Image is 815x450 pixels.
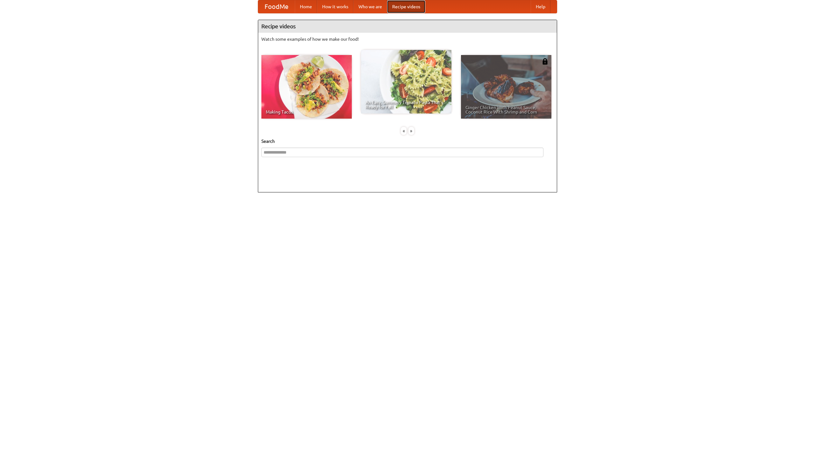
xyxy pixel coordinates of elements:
p: Watch some examples of how we make our food! [261,36,554,42]
a: FoodMe [258,0,295,13]
a: Making Tacos [261,55,352,119]
div: » [408,127,414,135]
span: Making Tacos [266,110,347,114]
a: Recipe videos [387,0,425,13]
a: Who we are [353,0,387,13]
span: An Easy, Summery Tomato Pasta That's Ready for Fall [365,100,447,109]
div: « [401,127,407,135]
img: 483408.png [542,58,548,65]
a: How it works [317,0,353,13]
a: Home [295,0,317,13]
h4: Recipe videos [258,20,557,33]
a: An Easy, Summery Tomato Pasta That's Ready for Fall [361,50,451,114]
h5: Search [261,138,554,144]
a: Help [531,0,550,13]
